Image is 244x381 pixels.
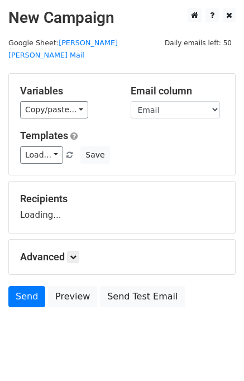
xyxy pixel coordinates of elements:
[100,286,185,307] a: Send Test Email
[161,37,236,49] span: Daily emails left: 50
[20,193,224,222] div: Loading...
[8,286,45,307] a: Send
[48,286,97,307] a: Preview
[20,146,63,164] a: Load...
[8,8,236,27] h2: New Campaign
[20,130,68,141] a: Templates
[8,39,118,60] a: [PERSON_NAME] [PERSON_NAME] Mail
[161,39,236,47] a: Daily emails left: 50
[8,39,118,60] small: Google Sheet:
[20,251,224,263] h5: Advanced
[80,146,109,164] button: Save
[131,85,224,97] h5: Email column
[20,101,88,118] a: Copy/paste...
[20,193,224,205] h5: Recipients
[20,85,114,97] h5: Variables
